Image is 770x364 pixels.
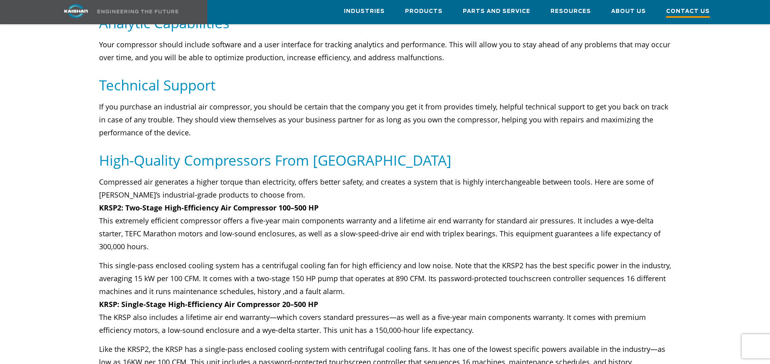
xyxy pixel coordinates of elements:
span: Products [405,7,443,16]
p: The KRSP also includes a lifetime air end warranty—which covers standard pressures—as well as a f... [99,311,671,337]
a: Parts and Service [463,0,530,22]
p: Your compressor should include software and a user interface for tracking analytics and performan... [99,38,671,64]
p: This extremely efficient compressor offers a five-year main components warranty and a lifetime ai... [99,214,671,253]
a: Resources [551,0,591,22]
h5: Technical Support [99,76,671,94]
img: kaishan logo [46,4,106,18]
h5: Analytic Capabilities [99,14,671,32]
p: Compressed air generates a higher torque than electricity, offers better safety, and creates a sy... [99,175,671,201]
a: Products [405,0,443,22]
p: If you purchase an industrial air compressor, you should be certain that the company you get it f... [99,100,671,139]
span: Contact Us [666,7,710,18]
strong: KRSP2: Two-Stage High-Efficiency Air Compressor 100–500 HP [99,203,319,213]
span: Industries [344,7,385,16]
img: Engineering the future [97,10,178,13]
h5: High-Quality Compressors From [GEOGRAPHIC_DATA] [99,151,671,169]
p: This single-pass enclosed cooling system has a centrifugal cooling fan for high efficiency and lo... [99,259,671,298]
span: About Us [611,7,646,16]
strong: KRSP: Single-Stage High-Efficiency Air Compressor 20–500 HP [99,299,318,309]
span: Parts and Service [463,7,530,16]
span: Resources [551,7,591,16]
a: About Us [611,0,646,22]
a: Contact Us [666,0,710,24]
a: Industries [344,0,385,22]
